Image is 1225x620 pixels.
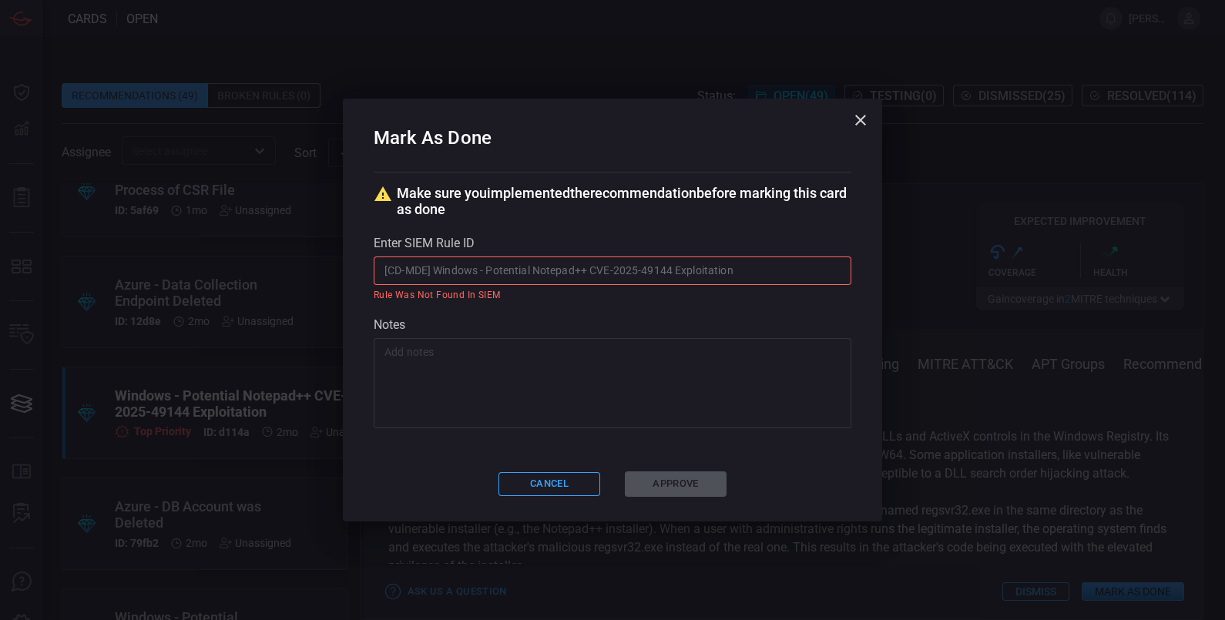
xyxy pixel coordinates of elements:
[374,256,851,285] input: Rule ID
[374,317,851,332] div: Notes
[374,123,851,172] h2: Mark As Done
[374,236,851,250] div: Enter SIEM rule ID
[498,472,600,496] button: Cancel
[374,185,851,217] div: Make sure you implemented the recommendation before marking this card as done
[374,288,841,303] p: Rule was not found in SIEM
